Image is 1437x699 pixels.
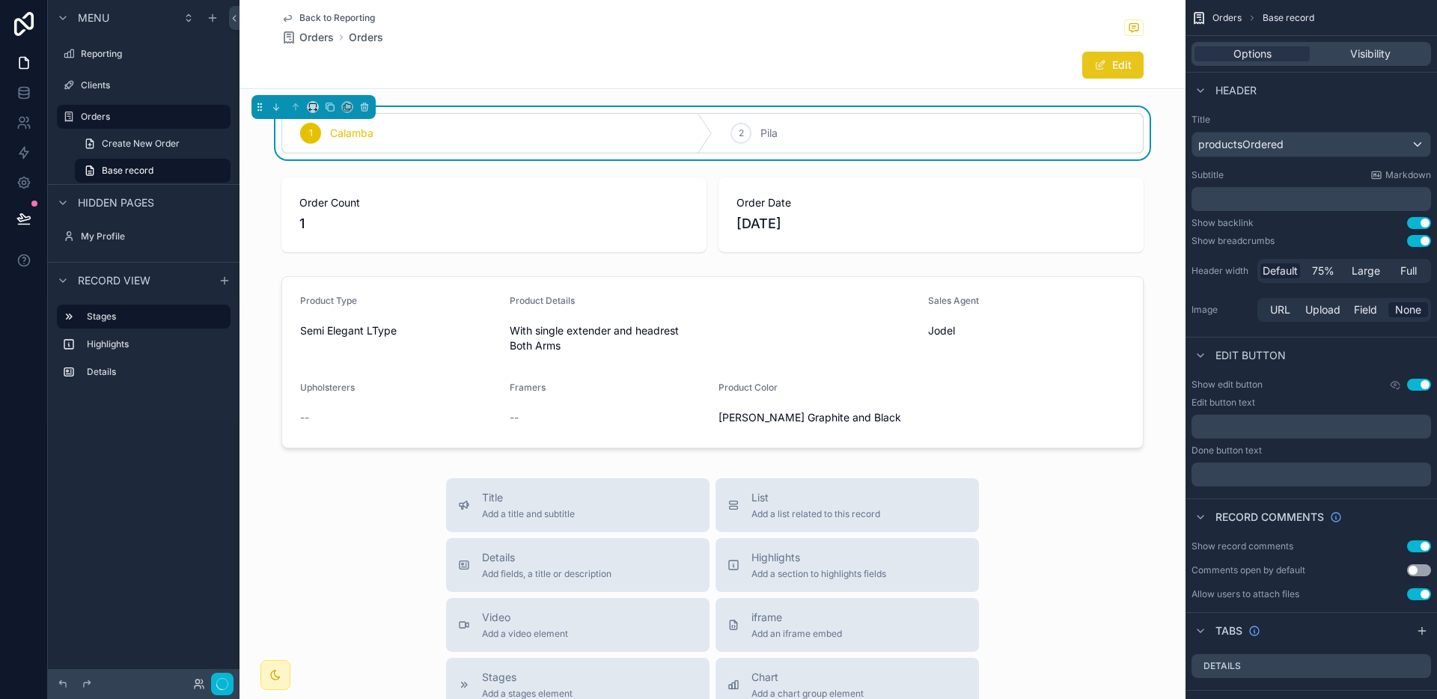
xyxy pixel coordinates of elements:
[751,670,864,685] span: Chart
[81,79,228,91] label: Clients
[482,550,611,565] span: Details
[1192,397,1255,409] label: Edit button text
[57,73,231,97] a: Clients
[446,538,710,592] button: DetailsAdd fields, a title or description
[482,568,611,580] span: Add fields, a title or description
[75,159,231,183] a: Base record
[81,231,228,242] label: My Profile
[309,127,313,139] span: 1
[1400,263,1417,278] span: Full
[57,42,231,66] a: Reporting
[446,478,710,532] button: TitleAdd a title and subtitle
[75,132,231,156] a: Create New Order
[1263,12,1314,24] span: Base record
[1212,12,1242,24] span: Orders
[1370,169,1431,181] a: Markdown
[751,490,880,505] span: List
[1192,304,1251,316] label: Image
[48,298,239,399] div: scrollable content
[751,610,842,625] span: iframe
[751,508,880,520] span: Add a list related to this record
[1270,302,1290,317] span: URL
[1192,187,1431,211] div: scrollable content
[57,225,231,248] a: My Profile
[330,126,373,141] span: Calamba
[1192,564,1305,576] div: Comments open by default
[78,10,109,25] span: Menu
[1233,46,1272,61] span: Options
[1082,52,1144,79] button: Edit
[760,126,778,141] span: Pila
[1203,660,1241,672] label: Details
[482,490,575,505] span: Title
[1192,217,1254,229] div: Show backlink
[1312,263,1334,278] span: 75%
[1192,540,1293,552] div: Show record comments
[1192,445,1262,457] label: Done button text
[1305,302,1340,317] span: Upload
[1215,83,1257,98] span: Header
[1192,463,1431,486] div: scrollable content
[751,628,842,640] span: Add an iframe embed
[87,311,219,323] label: Stages
[87,366,225,378] label: Details
[482,628,568,640] span: Add a video element
[349,30,383,45] a: Orders
[87,338,225,350] label: Highlights
[751,550,886,565] span: Highlights
[482,670,573,685] span: Stages
[299,30,334,45] span: Orders
[482,508,575,520] span: Add a title and subtitle
[1192,588,1299,600] div: Allow users to attach files
[1192,379,1263,391] label: Show edit button
[299,12,375,24] span: Back to Reporting
[751,568,886,580] span: Add a section to highlights fields
[1263,263,1298,278] span: Default
[78,273,150,288] span: Record view
[102,138,180,150] span: Create New Order
[446,598,710,652] button: VideoAdd a video element
[716,478,979,532] button: ListAdd a list related to this record
[1385,169,1431,181] span: Markdown
[281,30,334,45] a: Orders
[1192,265,1251,277] label: Header width
[81,111,222,123] label: Orders
[1350,46,1391,61] span: Visibility
[1215,623,1242,638] span: Tabs
[1215,348,1286,363] span: Edit button
[78,195,154,210] span: Hidden pages
[1192,114,1431,126] label: Title
[57,105,231,129] a: Orders
[81,48,228,60] label: Reporting
[1192,169,1224,181] label: Subtitle
[1198,137,1284,152] span: productsOrdered
[281,12,375,24] a: Back to Reporting
[1352,263,1380,278] span: Large
[1192,415,1431,439] div: scrollable content
[1192,235,1275,247] div: Show breadcrumbs
[739,127,744,139] span: 2
[102,165,153,177] span: Base record
[716,598,979,652] button: iframeAdd an iframe embed
[482,610,568,625] span: Video
[1192,132,1431,157] button: productsOrdered
[716,538,979,592] button: HighlightsAdd a section to highlights fields
[1215,510,1324,525] span: Record comments
[1354,302,1377,317] span: Field
[1395,302,1421,317] span: None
